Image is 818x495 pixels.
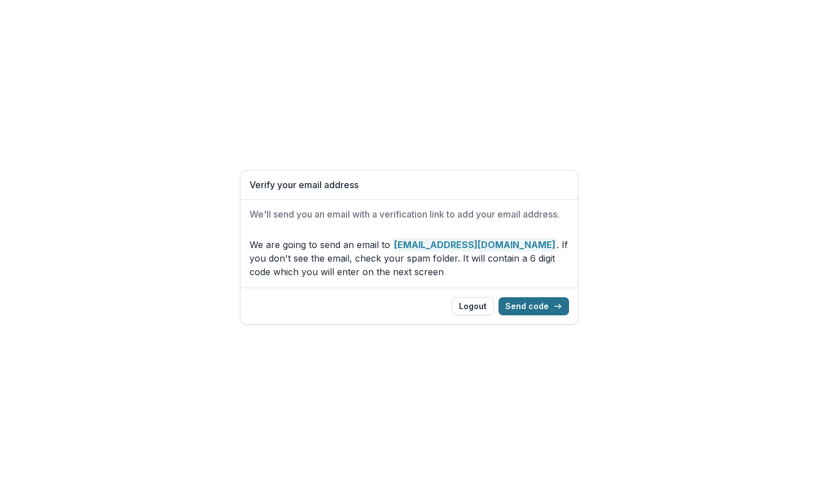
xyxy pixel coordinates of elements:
p: We are going to send an email to . If you don't see the email, check your spam folder. It will co... [250,238,569,279]
h1: Verify your email address [250,180,569,190]
strong: [EMAIL_ADDRESS][DOMAIN_NAME] [393,238,557,251]
button: Send code [498,297,569,315]
button: Logout [452,297,494,315]
h2: We'll send you an email with a verification link to add your email address. [250,209,569,220]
